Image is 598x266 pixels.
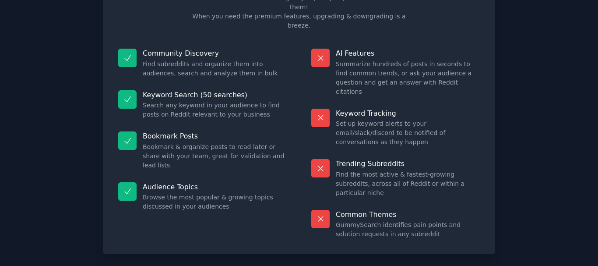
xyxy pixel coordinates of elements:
[336,60,480,96] dd: Summarize hundreds of posts in seconds to find common trends, or ask your audience a question and...
[143,142,287,170] dd: Bookmark & organize posts to read later or share with your team, great for validation and lead lists
[143,49,287,58] p: Community Discovery
[336,210,480,219] p: Common Themes
[143,182,287,192] p: Audience Topics
[143,60,287,78] dd: Find subreddits and organize them into audiences, search and analyze them in bulk
[336,49,480,58] p: AI Features
[143,131,287,141] p: Bookmark Posts
[143,193,287,211] dd: Browse the most popular & growing topics discussed in your audiences
[336,109,480,118] p: Keyword Tracking
[336,119,480,147] dd: Set up keyword alerts to your email/slack/discord to be notified of conversations as they happen
[143,101,287,119] dd: Search any keyword in your audience to find posts on Reddit relevant to your business
[336,159,480,168] p: Trending Subreddits
[336,220,480,239] dd: GummySearch identifies pain points and solution requests in any subreddit
[143,90,287,99] p: Keyword Search (50 searches)
[336,170,480,198] dd: Find the most active & fastest-growing subreddits, across all of Reddit or within a particular niche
